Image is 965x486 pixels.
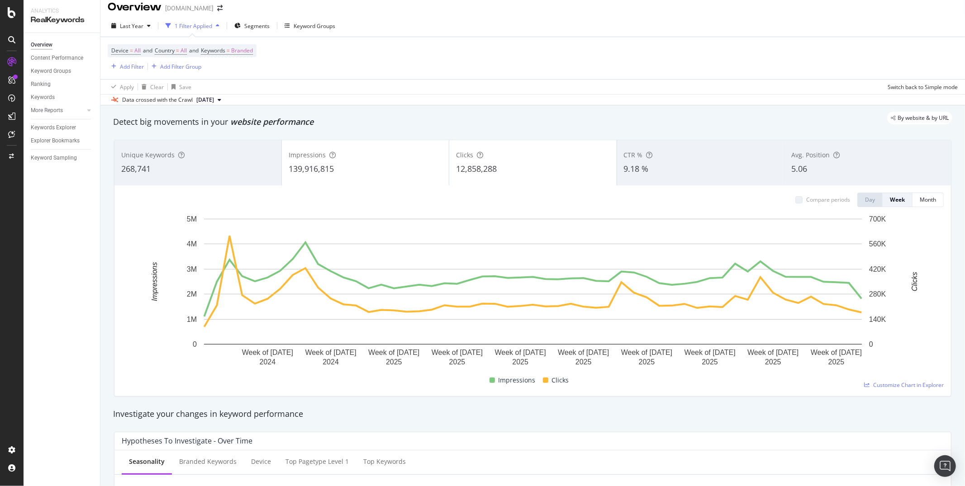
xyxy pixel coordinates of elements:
text: 2025 [512,359,528,366]
text: 2M [187,290,197,298]
div: More Reports [31,106,63,115]
div: Week [890,196,905,203]
span: Customize Chart in Explorer [873,381,944,389]
div: Device [251,457,271,466]
div: Top pagetype Level 1 [285,457,349,466]
a: Overview [31,40,94,50]
text: Clicks [911,272,919,292]
span: = [227,47,230,54]
span: All [181,44,187,57]
text: 5M [187,215,197,223]
div: legacy label [887,112,952,124]
text: Week of [DATE] [558,349,609,357]
span: 139,916,815 [289,163,334,174]
text: Week of [DATE] [495,349,546,357]
div: Compare periods [806,196,850,203]
div: Keyword Groups [294,22,335,30]
text: Week of [DATE] [747,349,799,357]
span: 268,741 [121,163,151,174]
button: Add Filter [108,61,144,72]
button: Month [913,193,944,207]
a: Content Performance [31,53,94,63]
div: Month [920,196,936,203]
button: Segments [231,19,273,33]
text: 2025 [386,359,402,366]
text: 1M [187,316,197,323]
span: Clicks [456,151,473,159]
div: Content Performance [31,53,83,63]
span: Impressions [289,151,326,159]
button: Week [883,193,913,207]
div: Add Filter [120,63,144,71]
button: Add Filter Group [148,61,201,72]
text: Week of [DATE] [242,349,293,357]
span: Segments [244,22,270,30]
a: Keyword Sampling [31,153,94,163]
a: Keywords [31,93,94,102]
text: 2025 [828,359,845,366]
text: 700K [869,215,886,223]
div: RealKeywords [31,15,93,25]
span: 5.06 [791,163,807,174]
a: Keyword Groups [31,66,94,76]
div: Switch back to Simple mode [888,83,958,91]
a: Explorer Bookmarks [31,136,94,146]
text: 2025 [449,359,466,366]
span: Impressions [499,375,536,386]
span: All [134,44,141,57]
text: 2025 [765,359,781,366]
text: 2024 [260,359,276,366]
span: = [130,47,133,54]
text: Week of [DATE] [621,349,672,357]
text: 560K [869,240,886,248]
text: Week of [DATE] [685,349,736,357]
text: 3M [187,265,197,273]
button: Day [857,193,883,207]
span: Last Year [120,22,143,30]
span: Branded [231,44,253,57]
div: Data crossed with the Crawl [122,96,193,104]
div: Seasonality [129,457,165,466]
div: Keywords Explorer [31,123,76,132]
button: Keyword Groups [281,19,339,33]
span: and [143,47,152,54]
span: 12,858,288 [456,163,497,174]
div: Hypotheses to Investigate - Over Time [122,436,252,445]
div: [DOMAIN_NAME] [165,4,214,13]
div: arrow-right-arrow-left [217,5,223,11]
div: Day [865,196,875,203]
span: Device [111,47,128,54]
div: Apply [120,83,134,91]
text: Impressions [151,262,158,301]
button: Clear [138,80,164,94]
span: 2025 Oct. 1st [196,96,214,104]
text: 280K [869,290,886,298]
div: Save [179,83,191,91]
button: Save [168,80,191,94]
text: 2025 [702,359,718,366]
svg: A chart. [122,214,944,371]
div: Open Intercom Messenger [934,455,956,477]
span: Unique Keywords [121,151,175,159]
text: 0 [193,340,197,348]
div: Keyword Groups [31,66,71,76]
span: and [189,47,199,54]
span: By website & by URL [898,115,949,121]
div: Branded Keywords [179,457,237,466]
div: Keyword Sampling [31,153,77,163]
text: Week of [DATE] [368,349,419,357]
div: Top Keywords [363,457,406,466]
a: Customize Chart in Explorer [864,381,944,389]
div: Keywords [31,93,55,102]
div: Add Filter Group [160,63,201,71]
button: Last Year [108,19,154,33]
span: Keywords [201,47,225,54]
a: Keywords Explorer [31,123,94,132]
text: Week of [DATE] [305,349,356,357]
text: 0 [869,340,873,348]
span: 9.18 % [624,163,649,174]
div: Explorer Bookmarks [31,136,80,146]
text: 420K [869,265,886,273]
button: 1 Filter Applied [162,19,223,33]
